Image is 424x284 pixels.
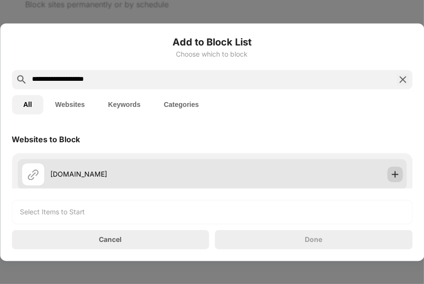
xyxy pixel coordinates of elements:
[50,169,212,179] div: [DOMAIN_NAME]
[44,95,96,114] button: Websites
[99,236,122,244] div: Cancel
[96,95,152,114] button: Keywords
[397,74,408,85] img: search-close
[305,236,322,243] div: Done
[12,135,80,144] div: Websites to Block
[12,50,412,58] div: Choose which to block
[152,95,210,114] button: Categories
[12,95,44,114] button: All
[20,207,85,217] div: Select Items to Start
[12,35,412,49] h6: Add to Block List
[27,168,39,180] img: url.svg
[16,74,27,85] img: search.svg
